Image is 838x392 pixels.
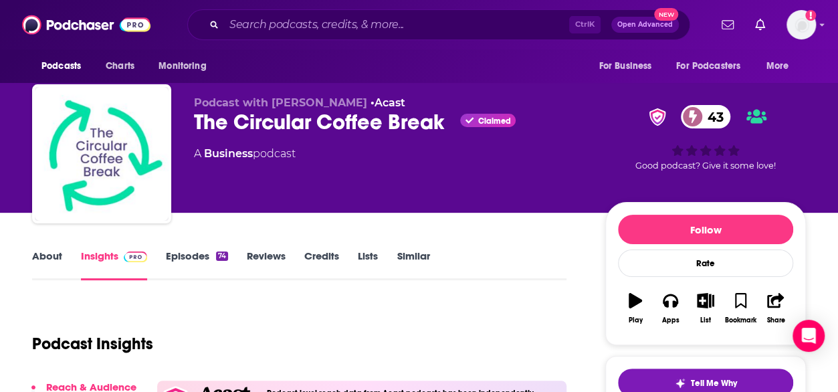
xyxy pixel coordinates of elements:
img: verified Badge [645,108,670,126]
button: Open AdvancedNew [611,17,679,33]
button: open menu [32,54,98,79]
img: tell me why sparkle [675,378,686,389]
div: Bookmark [725,316,756,324]
a: Credits [304,250,339,280]
span: • [371,96,405,109]
h1: Podcast Insights [32,334,153,354]
a: 43 [681,105,730,128]
button: open menu [589,54,668,79]
img: Podchaser Pro [124,252,147,262]
a: Business [204,147,253,160]
a: About [32,250,62,280]
a: Episodes74 [166,250,228,280]
span: Good podcast? Give it some love! [635,161,776,171]
span: Claimed [478,118,510,124]
div: List [700,316,711,324]
span: Logged in as aridings [787,10,816,39]
div: Apps [662,316,679,324]
a: Show notifications dropdown [716,13,739,36]
a: Reviews [247,250,286,280]
img: User Profile [787,10,816,39]
span: 43 [694,105,730,128]
button: Show profile menu [787,10,816,39]
span: For Podcasters [676,57,740,76]
span: New [654,8,678,21]
svg: Add a profile image [805,10,816,21]
a: Charts [97,54,142,79]
button: open menu [667,54,760,79]
div: A podcast [194,146,296,162]
span: Open Advanced [617,21,673,28]
button: List [688,284,723,332]
input: Search podcasts, credits, & more... [224,14,569,35]
span: For Business [599,57,651,76]
span: Charts [106,57,134,76]
span: Podcasts [41,57,81,76]
span: Monitoring [159,57,206,76]
a: InsightsPodchaser Pro [81,250,147,280]
button: open menu [757,54,806,79]
a: Lists [358,250,378,280]
span: More [766,57,789,76]
button: open menu [149,54,223,79]
button: Bookmark [723,284,758,332]
button: Apps [653,284,688,332]
div: Share [766,316,784,324]
div: Play [629,316,643,324]
button: Share [758,284,793,332]
button: Play [618,284,653,332]
button: Follow [618,215,793,244]
a: Show notifications dropdown [750,13,770,36]
span: Podcast with [PERSON_NAME] [194,96,367,109]
div: Open Intercom Messenger [793,320,825,352]
div: verified Badge43Good podcast? Give it some love! [605,96,806,179]
div: Search podcasts, credits, & more... [187,9,690,40]
span: Tell Me Why [691,378,737,389]
img: Podchaser - Follow, Share and Rate Podcasts [22,12,150,37]
a: Similar [397,250,429,280]
div: Rate [618,250,793,277]
a: Acast [375,96,405,109]
span: Ctrl K [569,16,601,33]
img: The Circular Coffee Break [35,87,169,221]
div: 74 [216,252,228,261]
